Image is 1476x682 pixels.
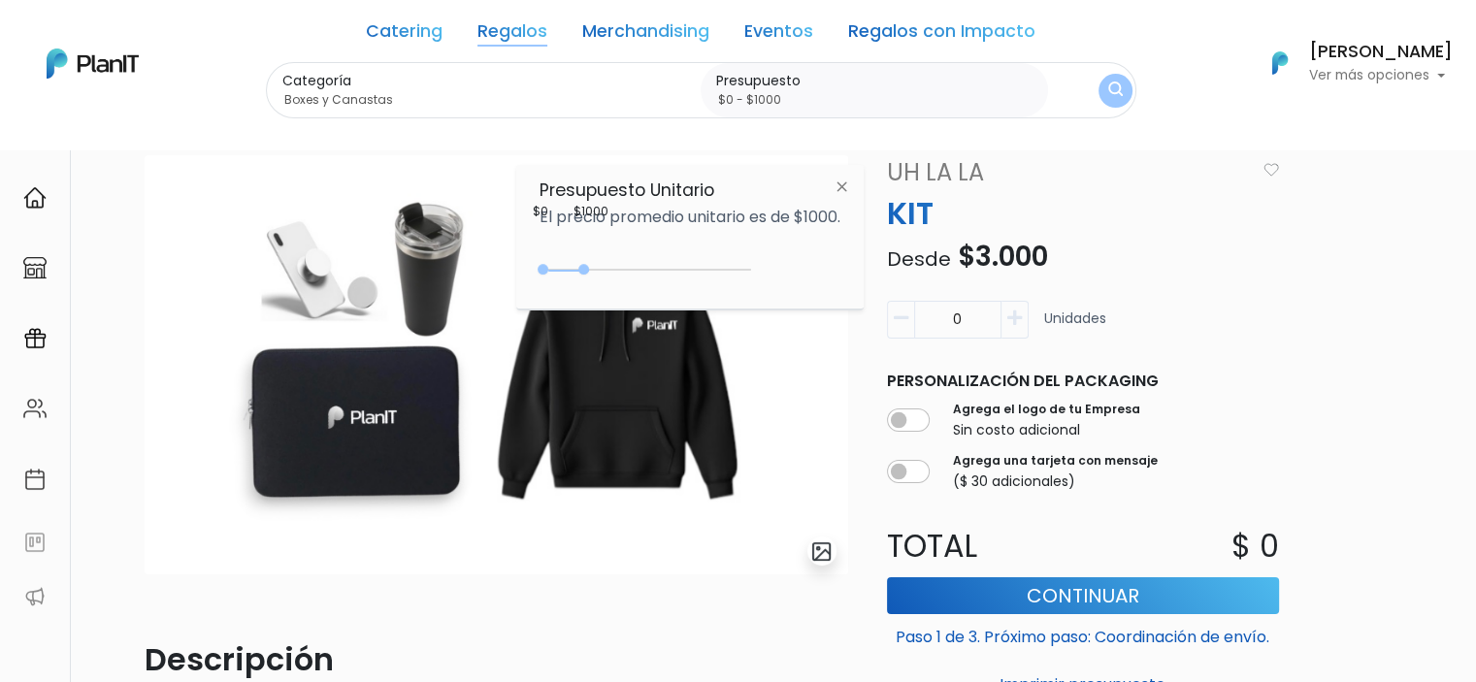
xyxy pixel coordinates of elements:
[366,23,443,47] a: Catering
[810,540,833,563] img: gallery-light
[744,23,813,47] a: Eventos
[47,49,139,79] img: PlanIt Logo
[23,397,47,420] img: people-662611757002400ad9ed0e3c099ab2801c6687ba6c219adb57efc949bc21e19d.svg
[953,452,1158,470] label: Agrega una tarjeta con mensaje
[958,238,1048,276] span: $3.000
[540,180,840,201] h6: Presupuesto Unitario
[1231,523,1279,569] p: $ 0
[848,23,1035,47] a: Regalos con Impacto
[23,585,47,608] img: partners-52edf745621dab592f3b2c58e3bca9d71375a7ef29c3b500c9f145b62cc070d4.svg
[23,186,47,210] img: home-e721727adea9d79c4d83392d1f703f7f8bce08238fde08b1acbfd93340b81755.svg
[953,420,1140,440] p: Sin costo adicional
[875,523,1083,569] p: Total
[887,370,1279,393] p: Personalización del packaging
[23,468,47,491] img: calendar-87d922413cdce8b2cf7b7f5f62616a5cf9e4887200fb71536465627b3292af00.svg
[887,577,1279,614] button: Continuar
[887,245,951,273] span: Desde
[1259,42,1301,84] img: PlanIt Logo
[875,190,1291,237] p: KIT
[100,18,279,56] div: ¿Necesitás ayuda?
[1263,163,1279,177] img: heart_icon
[887,618,1279,649] p: Paso 1 de 3. Próximo paso: Coordinación de envío.
[953,471,1158,492] p: ($ 30 adicionales)
[1108,81,1123,100] img: search_button-432b6d5273f82d61273b3651a40e1bd1b912527efae98b1b7a1b2c0702e16a8d.svg
[875,155,1256,190] a: Uh La La
[716,71,1040,91] label: Presupuesto
[145,155,848,574] img: 8E3B4009-AF7E-4BBD-A449-79D280C7DD74.jpeg
[1044,309,1106,346] p: Unidades
[1247,38,1453,88] button: PlanIt Logo [PERSON_NAME] Ver más opciones
[953,401,1140,418] label: Agrega el logo de tu Empresa
[574,203,608,220] div: $1000
[533,203,548,220] div: $0
[1309,44,1453,61] h6: [PERSON_NAME]
[23,531,47,554] img: feedback-78b5a0c8f98aac82b08bfc38622c3050aee476f2c9584af64705fc4e61158814.svg
[540,210,840,225] p: El precio promedio unitario es de $1000.
[824,169,860,204] img: close-6986928ebcb1d6c9903e3b54e860dbc4d054630f23adef3a32610726dff6a82b.svg
[23,327,47,350] img: campaigns-02234683943229c281be62815700db0a1741e53638e28bf9629b52c665b00959.svg
[282,71,694,91] label: Categoría
[477,23,547,47] a: Regalos
[23,256,47,279] img: marketplace-4ceaa7011d94191e9ded77b95e3339b90024bf715f7c57f8cf31f2d8c509eaba.svg
[582,23,709,47] a: Merchandising
[1309,69,1453,82] p: Ver más opciones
